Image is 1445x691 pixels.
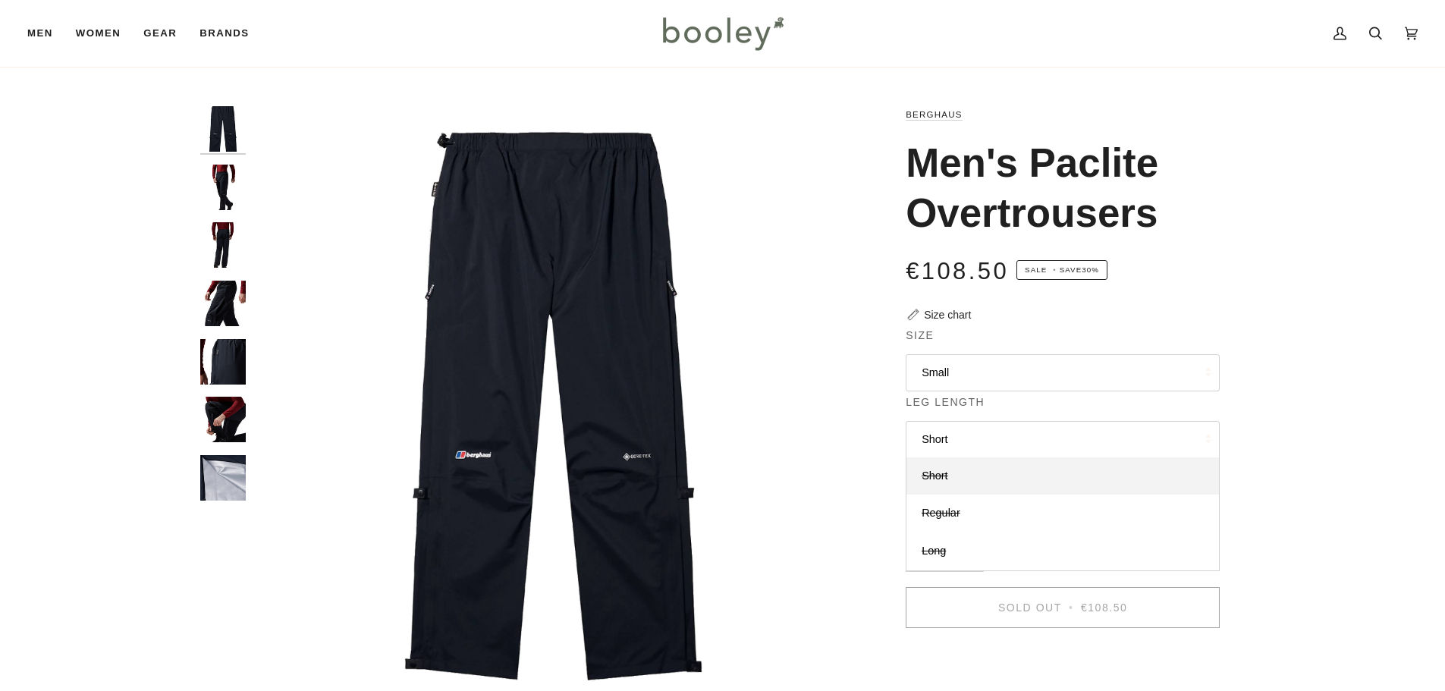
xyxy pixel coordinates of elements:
img: Berghaus Men's Paclite Overtrousers - Booley Galway [200,106,246,152]
img: Berghaus Men's Paclite Overtrousers - Booley Galway [200,281,246,326]
button: Small [906,354,1220,391]
span: €108.50 [1081,601,1127,614]
img: Berghaus Men's Paclite Overtrousers - Booley Galway [200,455,246,501]
span: Long [922,545,946,557]
span: Women [76,26,121,41]
img: Berghaus Men's Paclite Overtrousers - Booley Galway [200,397,246,442]
a: Long [906,532,1219,570]
a: Regular [906,495,1219,532]
span: Brands [199,26,249,41]
img: Berghaus Men's Paclite Overtrousers - Booley Galway [200,165,246,210]
span: €108.50 [906,258,1009,284]
span: Size [906,328,934,344]
img: Berghaus Men's Paclite Overtrousers - Booley Galway [200,222,246,268]
a: Berghaus [906,110,963,119]
img: Booley [656,11,789,55]
button: Short [906,421,1220,458]
span: Save [1016,260,1107,280]
em: • [1050,265,1060,274]
div: Size chart [924,307,971,323]
span: Regular [922,507,960,519]
span: Sale [1025,265,1047,274]
span: Leg Length [906,394,985,410]
h1: Men's Paclite Overtrousers [906,138,1208,238]
a: Short [906,457,1219,495]
img: Berghaus Men's Paclite Overtrousers - Booley Galway [200,339,246,385]
button: Sold Out • €108.50 [906,587,1220,628]
span: • [1066,601,1076,614]
span: Men [27,26,53,41]
span: Gear [143,26,177,41]
span: Short [922,470,948,482]
span: Sold Out [998,601,1062,614]
span: 30% [1082,265,1099,274]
